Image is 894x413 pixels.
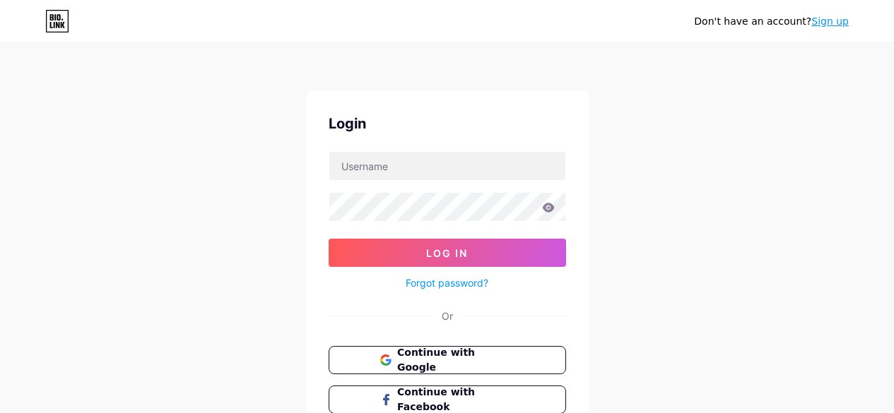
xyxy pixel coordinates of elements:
div: Login [329,113,566,134]
span: Continue with Google [397,345,514,375]
div: Don't have an account? [694,14,849,29]
a: Forgot password? [406,275,488,290]
a: Sign up [811,16,849,27]
span: Log In [426,247,468,259]
button: Log In [329,239,566,267]
div: Or [442,309,453,323]
button: Continue with Google [329,346,566,374]
input: Username [329,152,565,180]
